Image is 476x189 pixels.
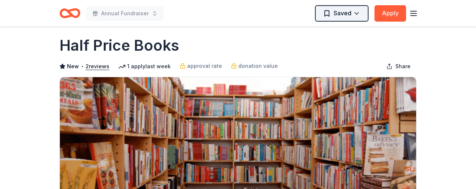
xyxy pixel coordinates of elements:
button: Share [380,59,416,74]
span: Saved [334,8,351,18]
span: New [67,62,79,71]
span: approval rate [187,62,222,70]
span: Share [395,62,411,71]
button: Saved [315,5,369,22]
button: Annual Fundraiser [86,6,164,21]
a: approval rate [180,62,222,70]
div: 1 apply last week [118,62,171,71]
span: • [81,63,84,69]
a: Home [59,4,80,22]
a: donation value [231,62,278,70]
span: Annual Fundraiser [101,9,149,18]
button: Apply [374,5,406,22]
span: donation value [238,62,278,70]
button: 2reviews [86,62,109,71]
h1: Half Price Books [59,35,179,56]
